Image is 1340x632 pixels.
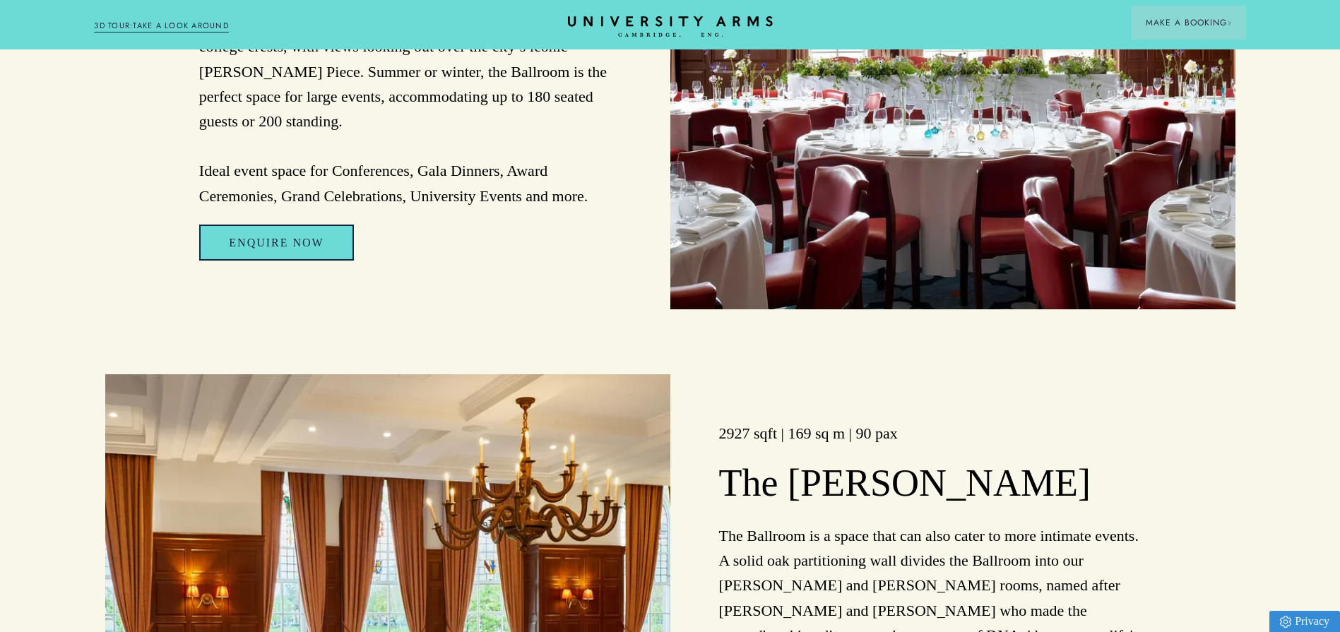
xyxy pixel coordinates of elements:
[719,423,1142,444] h3: 2927 sqft | 169 sq m | 90 pax
[568,16,773,38] a: Home
[1269,611,1340,632] a: Privacy
[1227,20,1232,25] img: Arrow icon
[719,460,1142,507] h2: The [PERSON_NAME]
[1132,6,1246,40] button: Make a BookingArrow icon
[1280,616,1291,628] img: Privacy
[199,225,353,261] a: Enquire Now
[1146,16,1232,29] span: Make a Booking
[94,20,229,32] a: 3D TOUR:TAKE A LOOK AROUND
